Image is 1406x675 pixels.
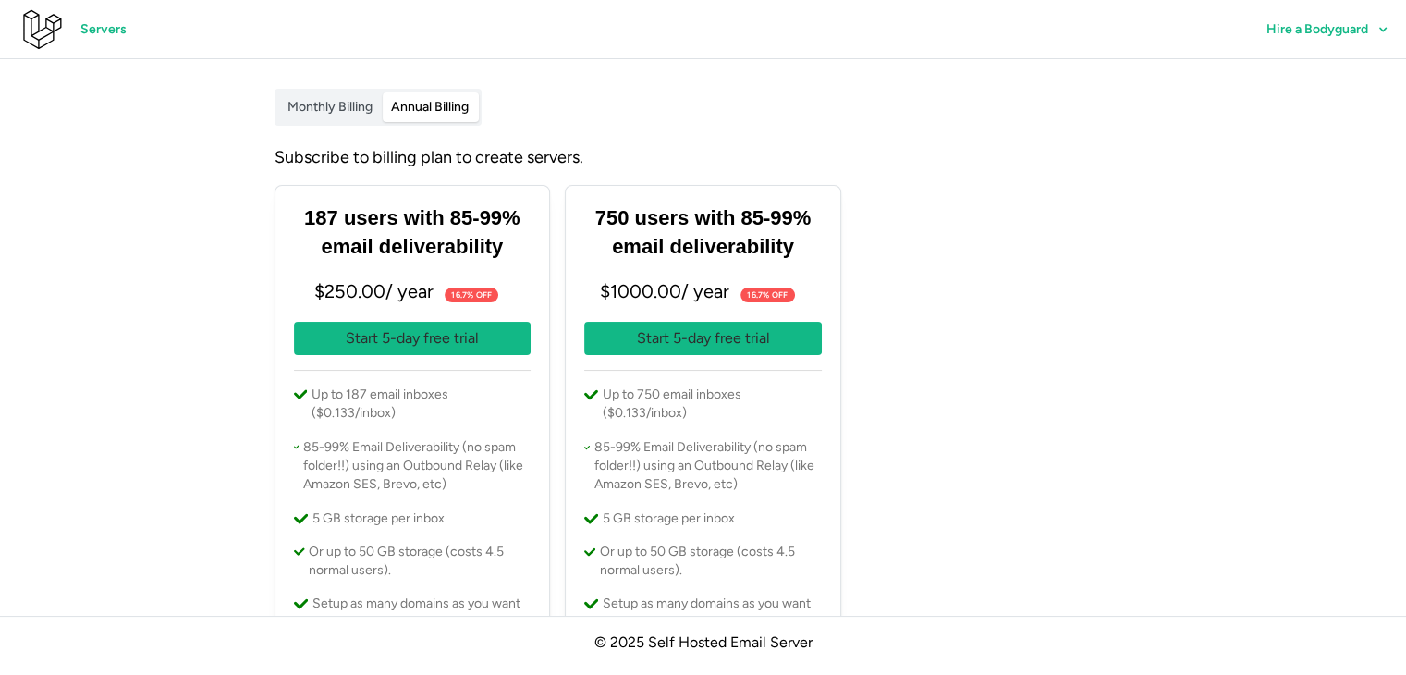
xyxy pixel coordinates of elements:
h3: 750 users with 85-99% email deliverability [584,204,822,262]
p: Up to 187 email inboxes ($0.133/inbox) [312,386,531,423]
p: Or up to 50 GB storage (costs 4.5 normal users). [600,543,822,581]
span: Annual Billing [391,99,469,115]
p: 85-99% Email Deliverability (no spam folder!!) using an Outbound Relay (like Amazon SES, Brevo, etc) [594,438,822,495]
span: Monthly Billing [287,99,373,115]
span: 16.7% off [451,288,492,301]
p: 5 GB storage per inbox [312,509,445,528]
p: 5 GB storage per inbox [603,509,735,528]
span: 16.7% off [747,288,788,301]
p: Or up to 50 GB storage (costs 4.5 normal users). [309,543,531,581]
button: Hire a Bodyguard [1249,13,1406,46]
a: Servers [63,13,144,46]
button: Start 5-day free trial [294,322,532,355]
p: Setup as many domains as you want [312,595,520,613]
p: Start 5-day free trial [346,327,479,350]
p: Start 5-day free trial [636,327,769,350]
p: 85-99% Email Deliverability (no spam folder!!) using an Outbound Relay (like Amazon SES, Brevo, etc) [303,438,531,495]
p: $ 1000.00 / year [584,276,822,307]
span: Servers [80,14,127,45]
p: $ 250.00 / year [294,276,532,307]
button: Start 5-day free trial [584,322,822,355]
div: Subscribe to billing plan to create servers. [275,144,1132,171]
p: Up to 750 email inboxes ($0.133/inbox) [603,386,822,423]
span: Hire a Bodyguard [1266,23,1368,36]
p: Setup as many domains as you want [603,595,811,613]
h3: 187 users with 85-99% email deliverability [294,204,532,262]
